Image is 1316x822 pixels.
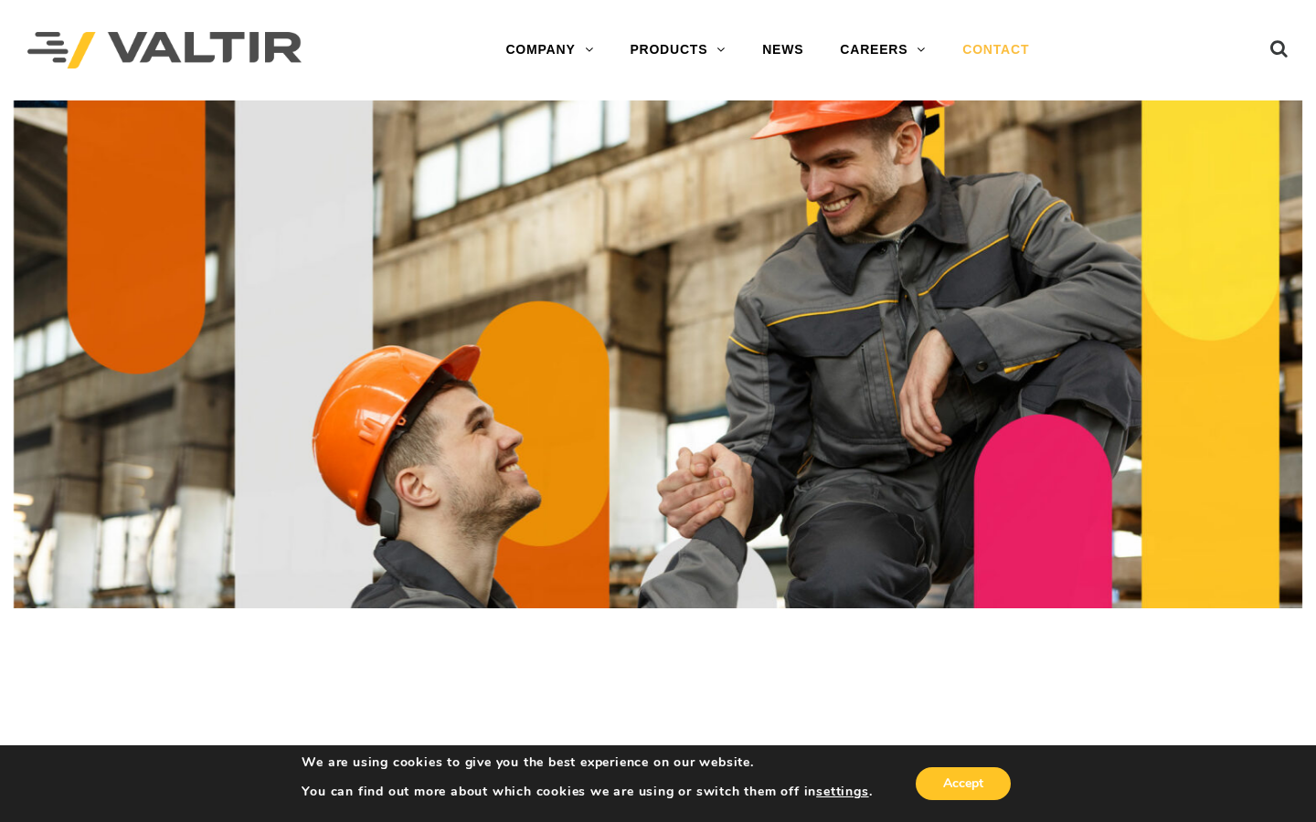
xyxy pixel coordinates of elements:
[302,784,872,800] p: You can find out more about which cookies we are using or switch them off in .
[744,32,822,68] a: NEWS
[487,32,611,68] a: COMPANY
[611,32,744,68] a: PRODUCTS
[27,32,302,69] img: Valtir
[944,32,1047,68] a: CONTACT
[916,767,1011,800] button: Accept
[822,32,944,68] a: CAREERS
[14,100,1302,608] img: Contact_1
[302,754,872,771] p: We are using cookies to give you the best experience on our website.
[816,784,868,800] button: settings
